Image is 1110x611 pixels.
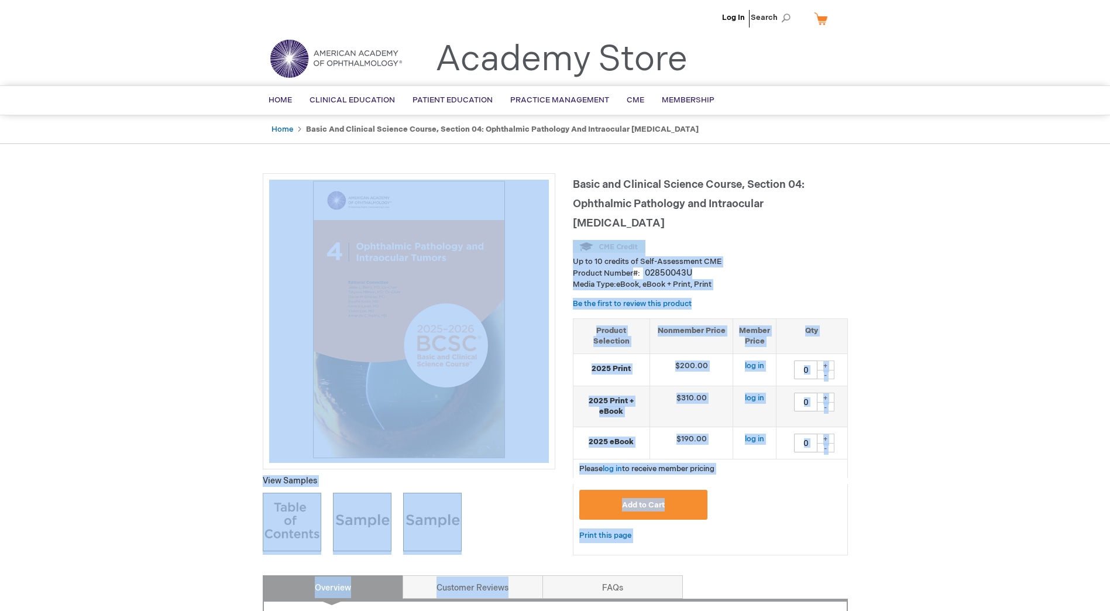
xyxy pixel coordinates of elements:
th: Product Selection [573,318,650,353]
span: Membership [662,95,714,105]
span: Home [269,95,292,105]
div: + [817,361,834,370]
img: Click to view [263,493,321,551]
strong: 2025 Print [579,363,644,375]
span: Practice Management [510,95,609,105]
img: Click to view [333,493,391,551]
th: Nonmember Price [649,318,733,353]
img: Click to view [403,493,462,551]
li: Up to 10 credits of Self-Assessment CME [573,256,848,267]
strong: Product Number [573,269,640,278]
span: Basic and Clinical Science Course, Section 04: Ophthalmic Pathology and Intraocular [MEDICAL_DATA] [573,179,805,229]
span: CME [627,95,644,105]
input: Qty [794,361,817,379]
div: 02850043U [645,267,692,279]
div: - [817,370,834,379]
span: Please to receive member pricing [579,464,714,473]
img: Basic and Clinical Science Course, Section 04: Ophthalmic Pathology and Intraocular Tumors [269,180,549,459]
input: Qty [794,393,817,411]
td: $190.00 [649,427,733,459]
a: FAQs [542,575,683,599]
a: Academy Store [435,39,688,81]
a: log in [745,361,764,370]
div: - [817,402,834,411]
a: Print this page [579,528,631,543]
th: Member Price [733,318,776,353]
a: Home [272,125,293,134]
div: + [817,393,834,403]
th: Qty [776,318,847,353]
a: Customer Reviews [403,575,543,599]
a: log in [603,464,622,473]
span: Search [751,6,795,29]
button: Add to Cart [579,490,708,520]
div: + [817,434,834,444]
span: Patient Education [413,95,493,105]
td: $310.00 [649,386,733,427]
strong: Basic and Clinical Science Course, Section 04: Ophthalmic Pathology and Intraocular [MEDICAL_DATA] [306,125,699,134]
a: Log In [722,13,745,22]
input: Qty [794,434,817,452]
a: log in [745,393,764,403]
strong: 2025 Print + eBook [579,396,644,417]
a: Overview [263,575,403,599]
p: View Samples [263,475,555,487]
p: eBook, eBook + Print, Print [573,279,848,290]
span: Clinical Education [310,95,395,105]
strong: Media Type: [573,280,616,289]
img: CME Credit [573,240,645,253]
a: log in [745,434,764,444]
strong: 2025 eBook [579,437,644,448]
td: $200.00 [649,353,733,386]
div: - [817,443,834,452]
span: Add to Cart [622,500,665,510]
a: Be the first to review this product [573,299,692,308]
